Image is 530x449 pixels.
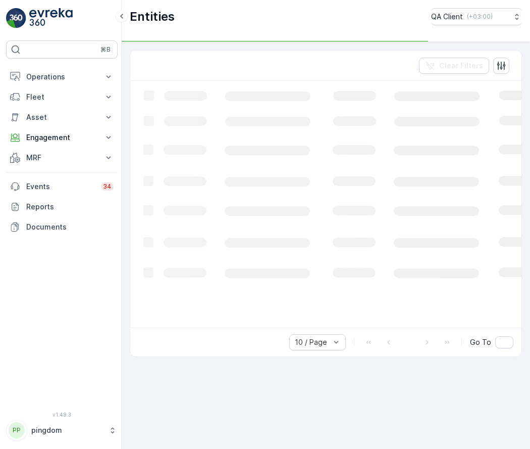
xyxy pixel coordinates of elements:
[6,176,118,197] a: Events34
[6,127,118,148] button: Engagement
[6,412,118,418] span: v 1.49.3
[130,9,175,25] p: Entities
[6,148,118,168] button: MRF
[26,153,97,163] p: MRF
[6,87,118,107] button: Fleet
[26,72,97,82] p: Operations
[26,132,97,143] p: Engagement
[6,217,118,237] a: Documents
[6,67,118,87] button: Operations
[9,422,25,438] div: PP
[467,13,493,21] p: ( +03:00 )
[439,61,483,71] p: Clear Filters
[31,425,103,435] p: pingdom
[6,420,118,441] button: PPpingdom
[26,92,97,102] p: Fleet
[470,337,491,347] span: Go To
[26,222,114,232] p: Documents
[26,202,114,212] p: Reports
[6,107,118,127] button: Asset
[6,8,26,28] img: logo
[103,183,112,191] p: 34
[26,182,95,192] p: Events
[6,197,118,217] a: Reports
[431,8,522,25] button: QA Client(+03:00)
[419,58,489,74] button: Clear Filters
[100,46,111,54] p: ⌘B
[431,12,463,22] p: QA Client
[29,8,73,28] img: logo_light-DOdMpM7g.png
[26,112,97,122] p: Asset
